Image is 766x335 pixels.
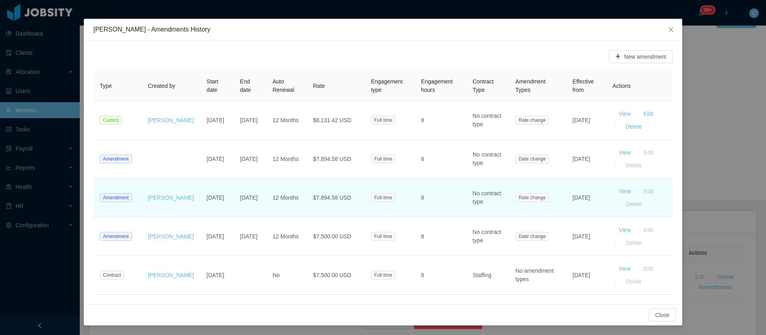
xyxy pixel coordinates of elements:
button: Edit [637,107,659,120]
span: Current [100,116,122,125]
i: icon: close [668,26,674,33]
span: Engagement type [371,78,403,93]
button: Delete [619,120,648,133]
td: [DATE] [234,101,267,140]
button: icon: plusNew amendment [609,50,673,63]
div: [PERSON_NAME] - Amendments History [93,25,673,34]
button: View [612,146,637,159]
span: Amendment [100,193,132,202]
span: 8 [421,194,424,201]
span: 8 [421,233,424,240]
button: Edit [637,185,659,198]
span: $7,894.58 USD [313,156,351,162]
td: 12 Months [266,178,307,217]
td: [DATE] [566,217,606,256]
span: Rate [313,83,325,89]
span: $7,500.00 USD [313,272,351,278]
button: Close [649,309,676,321]
span: 8 [421,117,424,123]
span: $8,131.42 USD [313,117,351,123]
span: Full time [371,193,395,202]
button: Edit [637,224,659,236]
td: 12 Months [266,140,307,178]
span: End date [240,78,251,93]
span: Staffing [473,272,492,278]
button: View [612,107,637,120]
span: No amendment types [515,268,554,282]
span: 8 [421,156,424,162]
button: View [612,224,637,236]
span: No contract type [473,151,501,166]
td: [DATE] [200,101,234,140]
td: [DATE] [234,178,267,217]
td: [DATE] [566,140,606,178]
span: Date change [515,232,549,241]
span: $7,894.58 USD [313,194,351,201]
button: Close [660,19,682,41]
td: No [266,256,307,295]
td: [DATE] [234,140,267,178]
span: $7,500.00 USD [313,233,351,240]
span: Date change [515,155,549,163]
span: Auto Renewal [272,78,294,93]
span: Contract [100,271,124,279]
span: Start date [207,78,219,93]
button: View [612,262,637,275]
span: Created by [148,83,175,89]
span: Amendment [100,155,132,163]
span: Full time [371,232,395,241]
span: No contract type [473,113,501,127]
span: 8 [421,272,424,278]
a: [PERSON_NAME] [148,194,194,201]
span: Type [100,83,112,89]
span: Full time [371,155,395,163]
span: Rate change [515,116,549,125]
a: [PERSON_NAME] [148,233,194,240]
td: 12 Months [266,217,307,256]
span: Engagement hours [421,78,452,93]
td: [DATE] [566,256,606,295]
td: [DATE] [200,178,234,217]
span: Amendment Types [515,78,545,93]
span: No contract type [473,190,501,205]
td: 12 Months [266,101,307,140]
span: Full time [371,116,395,125]
button: Edit [637,262,659,275]
button: View [612,185,637,198]
span: Effective from [573,78,594,93]
td: [DATE] [200,140,234,178]
span: Contract Type [473,78,494,93]
td: [DATE] [234,217,267,256]
a: [PERSON_NAME] [148,272,194,278]
span: No contract type [473,229,501,244]
button: Edit [637,146,659,159]
td: [DATE] [200,256,234,295]
span: Rate change [515,193,549,202]
span: Full time [371,271,395,279]
span: Actions [612,83,631,89]
a: [PERSON_NAME] [148,117,194,123]
td: [DATE] [566,178,606,217]
span: Amendment [100,232,132,241]
td: [DATE] [200,217,234,256]
td: [DATE] [566,101,606,140]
